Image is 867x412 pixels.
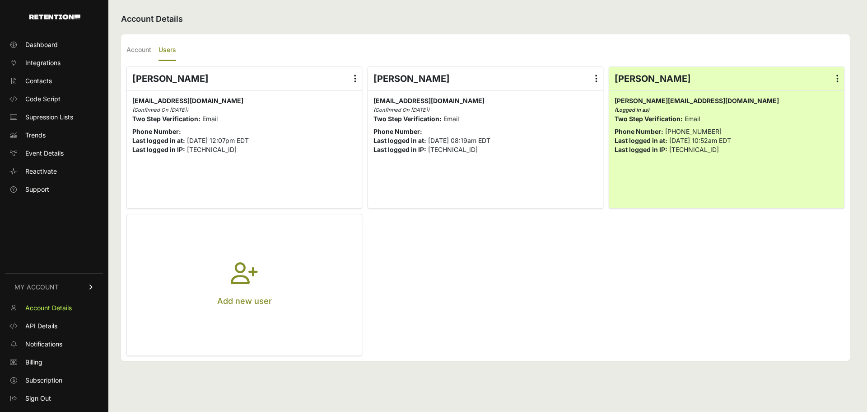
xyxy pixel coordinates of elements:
[121,13,850,25] h2: Account Details
[158,40,176,61] label: Users
[132,115,200,123] strong: Two Step Verification:
[25,131,46,140] span: Trends
[25,303,72,313] span: Account Details
[25,40,58,49] span: Dashboard
[25,167,57,176] span: Reactivate
[615,146,667,153] strong: Last logged in IP:
[373,137,426,144] strong: Last logged in at:
[29,14,80,19] img: Retention.com
[187,146,237,153] span: [TECHNICAL_ID]
[428,146,478,153] span: [TECHNICAL_ID]
[25,394,51,403] span: Sign Out
[373,128,422,135] strong: Phone Number:
[5,182,103,197] a: Support
[132,107,188,113] i: (Confirmed On [DATE])
[25,185,49,194] span: Support
[5,355,103,369] a: Billing
[132,128,181,135] strong: Phone Number:
[368,67,603,90] div: [PERSON_NAME]
[665,128,722,135] span: [PHONE_NUMBER]
[25,149,64,158] span: Event Details
[5,391,103,406] a: Sign Out
[5,74,103,88] a: Contacts
[132,146,185,153] strong: Last logged in IP:
[5,56,103,70] a: Integrations
[615,97,779,104] span: [PERSON_NAME][EMAIL_ADDRESS][DOMAIN_NAME]
[5,301,103,315] a: Account Details
[187,137,249,144] span: [DATE] 12:07pm EDT
[25,113,73,122] span: Supression Lists
[5,273,103,301] a: MY ACCOUNT
[373,107,429,113] i: (Confirmed On [DATE])
[25,58,61,67] span: Integrations
[443,115,459,123] span: Email
[5,92,103,106] a: Code Script
[25,358,42,367] span: Billing
[615,137,667,144] strong: Last logged in at:
[217,295,272,308] p: Add new user
[373,115,442,123] strong: Two Step Verification:
[25,95,61,104] span: Code Script
[127,214,362,355] button: Add new user
[609,67,844,90] div: [PERSON_NAME]
[685,115,700,123] span: Email
[5,337,103,351] a: Notifications
[14,283,59,292] span: MY ACCOUNT
[5,146,103,161] a: Event Details
[615,115,683,123] strong: Two Step Verification:
[615,107,649,113] i: (Logged in as)
[615,128,663,135] strong: Phone Number:
[373,146,426,153] strong: Last logged in IP:
[132,97,243,104] span: [EMAIL_ADDRESS][DOMAIN_NAME]
[5,110,103,124] a: Supression Lists
[25,376,62,385] span: Subscription
[126,40,151,61] label: Account
[5,373,103,388] a: Subscription
[202,115,218,123] span: Email
[132,137,185,144] strong: Last logged in at:
[5,38,103,52] a: Dashboard
[669,137,731,144] span: [DATE] 10:52am EDT
[25,340,62,349] span: Notifications
[428,137,490,144] span: [DATE] 08:19am EDT
[25,76,52,85] span: Contacts
[5,319,103,333] a: API Details
[669,146,719,153] span: [TECHNICAL_ID]
[5,128,103,142] a: Trends
[127,67,362,90] div: [PERSON_NAME]
[373,97,485,104] span: [EMAIL_ADDRESS][DOMAIN_NAME]
[5,164,103,179] a: Reactivate
[25,322,57,331] span: API Details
